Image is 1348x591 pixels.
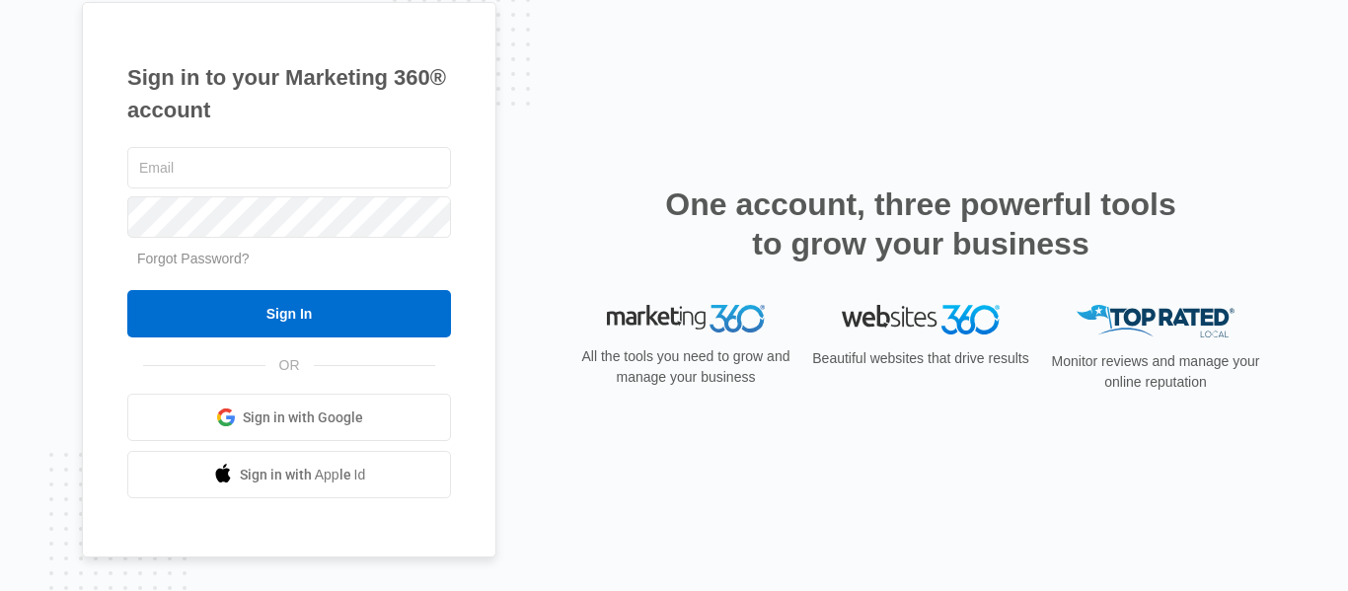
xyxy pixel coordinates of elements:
span: OR [265,355,314,376]
input: Email [127,147,451,188]
img: Marketing 360 [607,305,765,332]
a: Sign in with Google [127,394,451,441]
span: Sign in with Google [243,407,363,428]
h1: Sign in to your Marketing 360® account [127,61,451,126]
p: Beautiful websites that drive results [810,348,1031,369]
h2: One account, three powerful tools to grow your business [659,185,1182,263]
p: All the tools you need to grow and manage your business [575,346,796,388]
p: Monitor reviews and manage your online reputation [1045,351,1266,393]
a: Forgot Password? [137,251,250,266]
a: Sign in with Apple Id [127,451,451,498]
input: Sign In [127,290,451,337]
img: Websites 360 [842,305,1000,333]
span: Sign in with Apple Id [240,465,366,485]
img: Top Rated Local [1077,305,1235,337]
